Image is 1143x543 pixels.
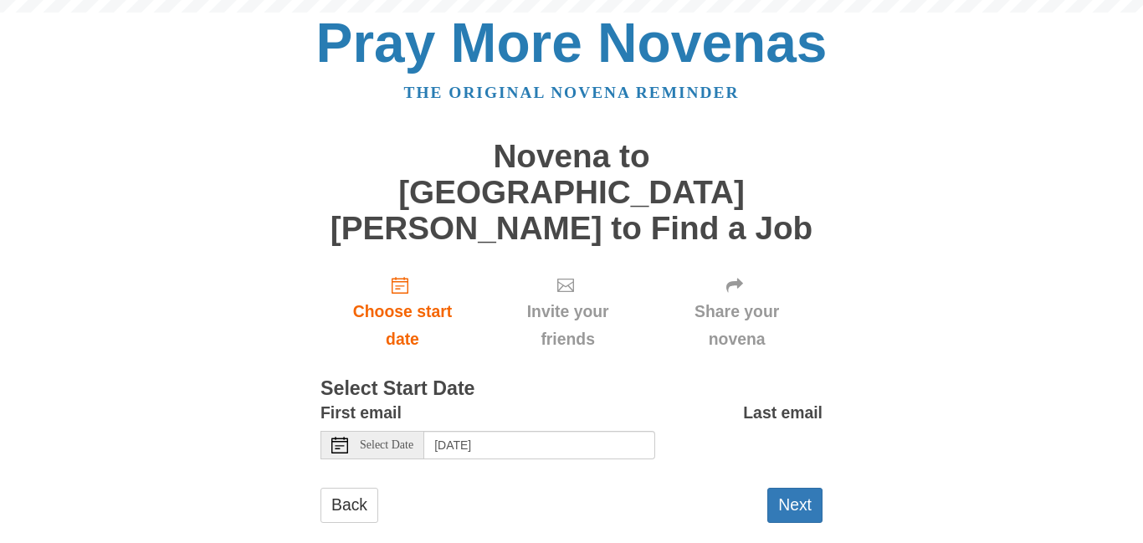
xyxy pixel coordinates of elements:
[320,399,402,427] label: First email
[320,488,378,522] a: Back
[484,263,651,362] div: Click "Next" to confirm your start date first.
[501,298,634,353] span: Invite your friends
[337,298,468,353] span: Choose start date
[320,378,823,400] h3: Select Start Date
[360,439,413,451] span: Select Date
[651,263,823,362] div: Click "Next" to confirm your start date first.
[316,12,828,74] a: Pray More Novenas
[767,488,823,522] button: Next
[668,298,806,353] span: Share your novena
[320,139,823,246] h1: Novena to [GEOGRAPHIC_DATA][PERSON_NAME] to Find a Job
[320,263,484,362] a: Choose start date
[404,84,740,101] a: The original novena reminder
[743,399,823,427] label: Last email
